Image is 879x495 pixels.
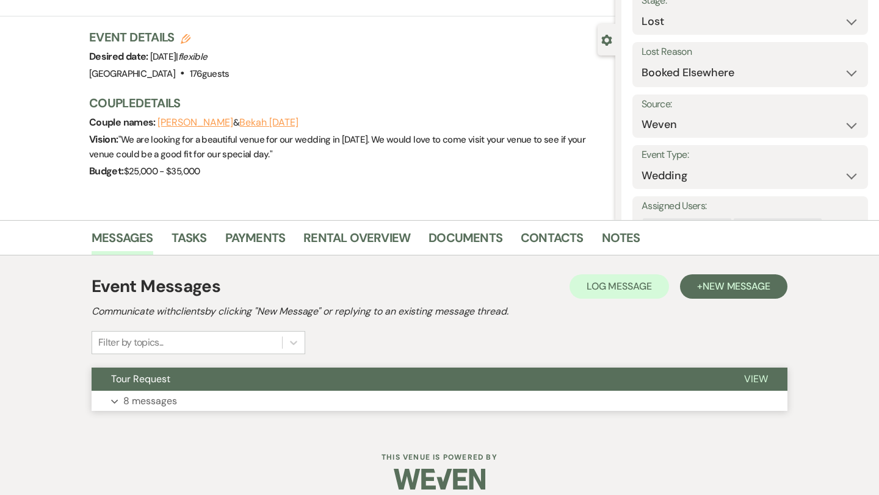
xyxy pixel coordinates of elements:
[239,118,298,127] button: Bekah [DATE]
[92,304,787,319] h2: Communicate with clients by clicking "New Message" or replying to an existing message thread.
[643,218,718,236] div: [PERSON_NAME]
[92,274,220,299] h1: Event Messages
[570,274,669,299] button: Log Message
[89,94,603,112] h3: Couple Details
[642,198,859,215] label: Assigned Users:
[601,34,612,45] button: Close lead details
[190,68,230,80] span: 176 guests
[680,274,787,299] button: +New Message
[303,228,410,255] a: Rental Overview
[642,96,859,113] label: Source:
[98,335,164,350] div: Filter by topics...
[89,50,150,63] span: Desired date:
[744,372,768,385] span: View
[89,133,118,146] span: Vision:
[111,372,170,385] span: Tour Request
[89,29,230,46] h3: Event Details
[157,118,233,127] button: [PERSON_NAME]
[123,393,177,409] p: 8 messages
[89,116,157,129] span: Couple names:
[734,218,809,236] div: [PERSON_NAME]
[124,165,200,177] span: $25,000 - $35,000
[92,391,787,411] button: 8 messages
[521,228,584,255] a: Contacts
[225,228,286,255] a: Payments
[172,228,207,255] a: Tasks
[703,280,770,293] span: New Message
[429,228,502,255] a: Documents
[89,68,175,80] span: [GEOGRAPHIC_DATA]
[92,228,153,255] a: Messages
[642,43,859,61] label: Lost Reason
[92,368,725,391] button: Tour Request
[150,51,207,63] span: [DATE] |
[89,165,124,177] span: Budget:
[178,51,208,63] span: flexible
[602,228,640,255] a: Notes
[642,146,859,164] label: Event Type:
[157,116,298,129] span: &
[89,134,585,160] span: " We are looking for a beautiful venue for our wedding in [DATE]. We would love to come visit you...
[725,368,787,391] button: View
[587,280,652,293] span: Log Message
